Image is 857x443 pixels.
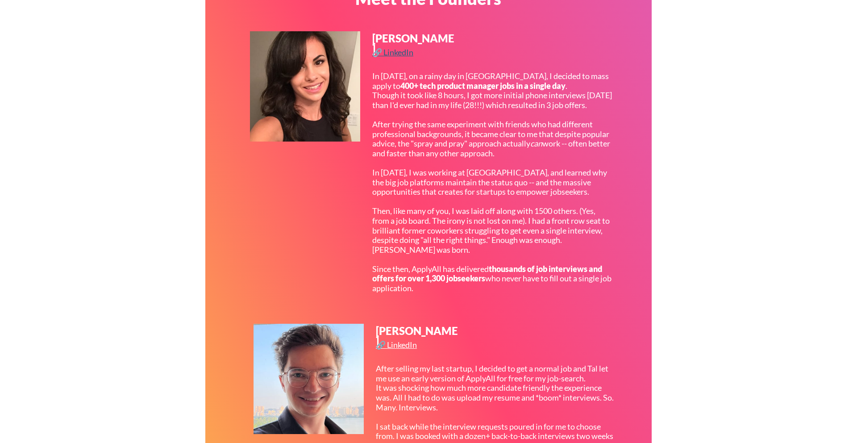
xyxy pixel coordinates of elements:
em: can [530,138,542,148]
div: 🔗 LinkedIn [372,48,416,56]
strong: thousands of job interviews and offers for over 1,300 jobseekers [372,264,603,284]
strong: 400+ tech product manager jobs in a single day [400,81,566,91]
div: 🔗 LinkedIn [376,341,419,349]
div: [PERSON_NAME] [376,326,459,347]
div: [PERSON_NAME] [372,33,455,54]
a: 🔗 LinkedIn [372,48,416,59]
div: In [DATE], on a rainy day in [GEOGRAPHIC_DATA], I decided to mass apply to . Though it took like ... [372,71,612,293]
a: 🔗 LinkedIn [376,341,419,352]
